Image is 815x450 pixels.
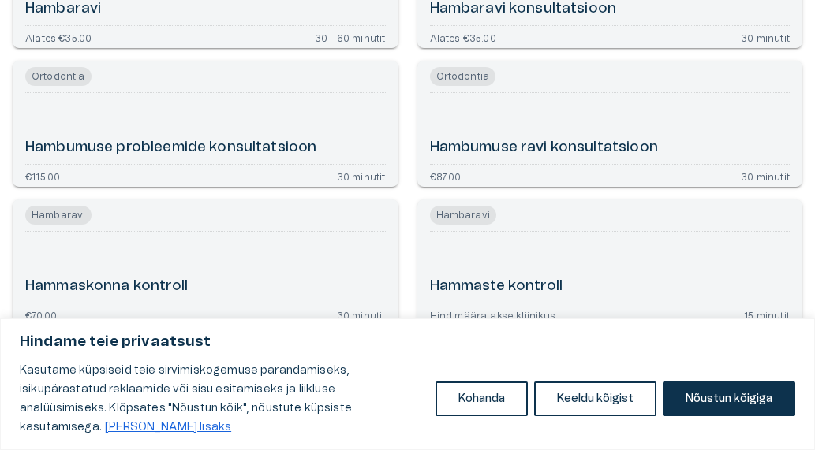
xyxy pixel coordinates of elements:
[741,171,790,180] p: 30 minutit
[20,333,795,351] p: Hindame teie privaatsust
[430,67,496,86] span: Ortodontia
[25,67,92,86] span: Ortodontia
[436,381,528,416] button: Kohanda
[430,32,496,42] p: Alates €35.00
[25,277,188,296] h6: Hammaskonna kontroll
[417,199,803,325] a: Open service booking details
[430,171,462,180] p: €87.00
[104,421,232,433] a: Loe lisaks
[20,361,424,437] p: Kasutame küpsiseid teie sirvimiskogemuse parandamiseks, isikupärastatud reklaamide või sisu esita...
[337,310,386,319] p: 30 minutit
[663,381,795,416] button: Nõustun kõigiga
[337,171,386,180] p: 30 minutit
[741,32,790,42] p: 30 minutit
[25,310,57,319] p: €70.00
[534,381,656,416] button: Keeldu kõigist
[744,310,790,319] p: 15 minutit
[13,61,398,187] a: Open service booking details
[430,277,563,296] h6: Hammaste kontroll
[430,206,496,225] span: Hambaravi
[25,171,60,180] p: €115.00
[417,61,803,187] a: Open service booking details
[25,206,92,225] span: Hambaravi
[80,13,104,25] span: Help
[315,32,386,42] p: 30 - 60 minutit
[430,310,555,319] p: Hind määratakse kliinikus
[25,138,316,158] h6: Hambumuse probleemide konsultatsioon
[25,32,92,42] p: Alates €35.00
[13,199,398,325] a: Open service booking details
[430,138,658,158] h6: Hambumuse ravi konsultatsioon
